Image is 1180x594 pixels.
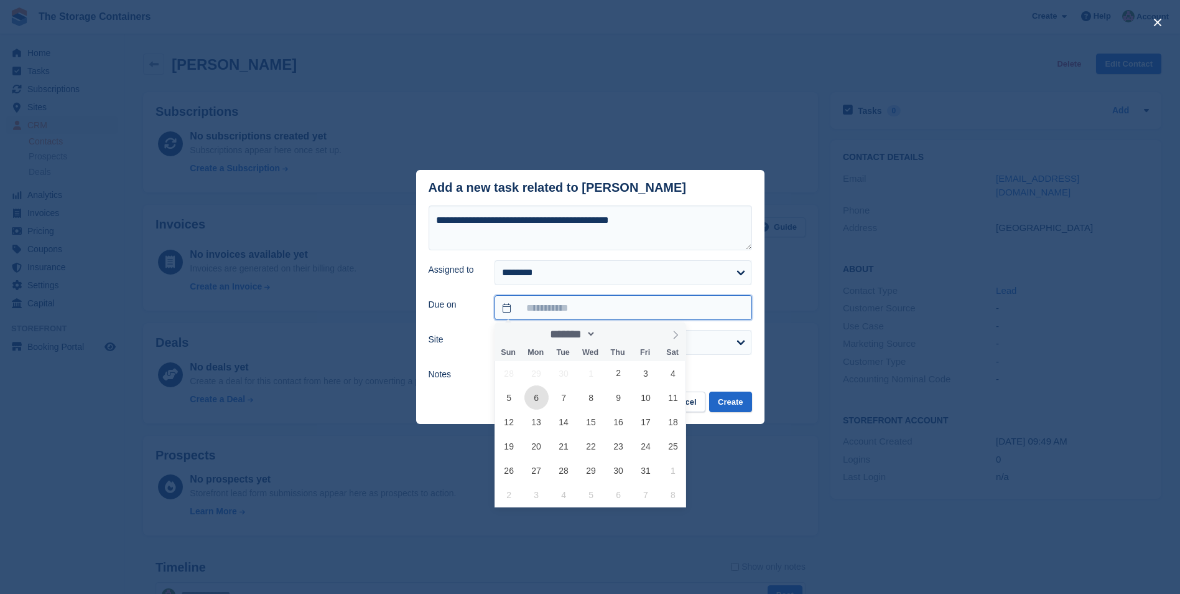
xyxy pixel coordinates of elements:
[579,458,603,483] span: October 29, 2025
[429,181,687,195] div: Add a new task related to [PERSON_NAME]
[546,328,596,341] select: Month
[606,434,631,458] span: October 23, 2025
[522,349,549,357] span: Mon
[497,385,521,410] span: October 5, 2025
[661,483,685,507] span: November 8, 2025
[606,385,631,410] span: October 9, 2025
[495,349,522,357] span: Sun
[429,368,480,381] label: Notes
[634,410,658,434] span: October 17, 2025
[429,333,480,346] label: Site
[552,410,576,434] span: October 14, 2025
[631,349,659,357] span: Fri
[552,483,576,507] span: November 4, 2025
[606,361,631,385] span: October 2, 2025
[549,349,577,357] span: Tue
[596,328,635,341] input: Year
[604,349,631,357] span: Thu
[606,458,631,483] span: October 30, 2025
[524,385,549,410] span: October 6, 2025
[524,361,549,385] span: September 29, 2025
[661,410,685,434] span: October 18, 2025
[577,349,604,357] span: Wed
[606,410,631,434] span: October 16, 2025
[634,361,658,385] span: October 3, 2025
[634,385,658,410] span: October 10, 2025
[661,458,685,483] span: November 1, 2025
[661,434,685,458] span: October 25, 2025
[579,385,603,410] span: October 8, 2025
[552,434,576,458] span: October 21, 2025
[661,385,685,410] span: October 11, 2025
[524,410,549,434] span: October 13, 2025
[634,458,658,483] span: October 31, 2025
[524,458,549,483] span: October 27, 2025
[552,385,576,410] span: October 7, 2025
[429,298,480,311] label: Due on
[497,361,521,385] span: September 28, 2025
[579,361,603,385] span: October 1, 2025
[524,434,549,458] span: October 20, 2025
[1148,12,1168,32] button: close
[497,434,521,458] span: October 19, 2025
[552,458,576,483] span: October 28, 2025
[634,434,658,458] span: October 24, 2025
[659,349,686,357] span: Sat
[606,483,631,507] span: November 6, 2025
[497,410,521,434] span: October 12, 2025
[429,263,480,276] label: Assigned to
[661,361,685,385] span: October 4, 2025
[497,458,521,483] span: October 26, 2025
[709,392,751,412] button: Create
[634,483,658,507] span: November 7, 2025
[497,483,521,507] span: November 2, 2025
[552,361,576,385] span: September 30, 2025
[579,483,603,507] span: November 5, 2025
[579,410,603,434] span: October 15, 2025
[524,483,549,507] span: November 3, 2025
[579,434,603,458] span: October 22, 2025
